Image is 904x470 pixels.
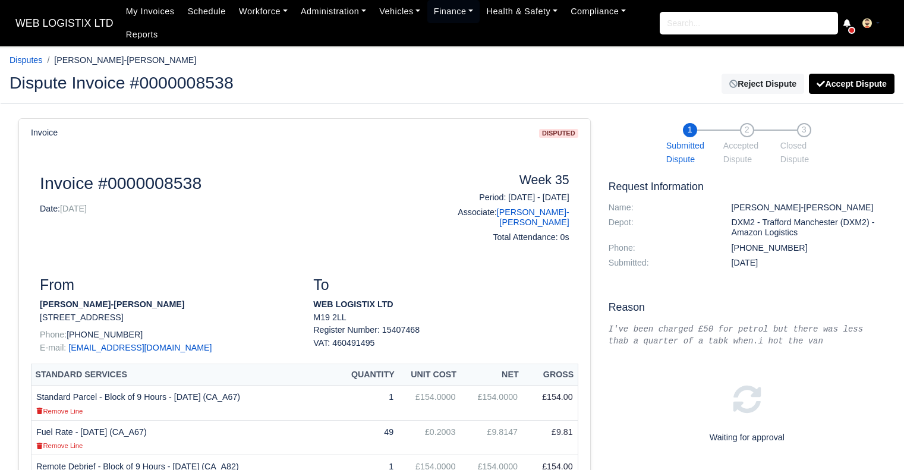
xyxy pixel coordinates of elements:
td: Fuel Rate - [DATE] (CA_A67) [32,420,339,455]
span: WEB LOGISTIX LTD [10,11,119,35]
a: WEB LOGISTIX LTD [10,12,119,35]
h5: Request Information [609,181,886,193]
td: £154.00 [522,386,578,420]
td: £9.81 [522,420,578,455]
th: Unit Cost [398,364,460,386]
button: Accept Dispute [809,74,894,94]
iframe: Chat Widget [845,413,904,470]
h2: Dispute Invoice #0000008538 [10,74,443,91]
li: [PERSON_NAME]-[PERSON_NAME] [42,53,196,67]
h3: From [40,276,295,294]
span: 1 [683,123,697,137]
th: Net [460,364,522,386]
dt: Name: [600,203,723,213]
td: 49 [339,420,399,455]
td: £154.0000 [460,386,522,420]
th: Gross [522,364,578,386]
input: Search... [660,12,838,34]
a: Reject Dispute [722,74,804,94]
span: Accepted Dispute [723,139,771,166]
dt: Submitted: [600,258,723,268]
span: Closed Dispute [780,139,828,166]
div: VAT: 460491495 [313,337,569,349]
td: Standard Parcel - Block of 9 Hours - [DATE] (CA_A67) [32,386,339,420]
span: 3 [797,123,811,137]
span: Phone: [40,330,67,339]
span: E-mail: [40,343,66,352]
a: Disputes [10,55,42,65]
th: Standard Services [32,364,339,386]
div: Register Number: 15407468 [304,324,578,349]
td: £0.2003 [398,420,460,455]
dd: DXM2 - Trafford Manchester (DXM2) - Amazon Logistics [722,217,894,238]
span: Submitted Dispute [666,139,714,166]
td: 1 [339,386,399,420]
h3: To [313,276,569,294]
dt: Depot: [600,217,723,238]
a: [PERSON_NAME]-[PERSON_NAME] [497,207,569,227]
p: [PHONE_NUMBER] [40,329,295,341]
strong: [PERSON_NAME]-[PERSON_NAME] [40,299,185,309]
dt: Phone: [600,243,723,253]
a: Reports [119,23,165,46]
dd: [PERSON_NAME]-[PERSON_NAME] [722,203,894,213]
small: Remove Line [36,442,83,449]
p: M19 2LL [313,311,569,324]
p: [STREET_ADDRESS] [40,311,295,324]
h4: Week 35 [450,173,569,188]
a: Remove Line [36,440,83,450]
small: Remove Line [36,408,83,415]
p: Waiting for approval [609,431,886,444]
h2: Invoice #0000008538 [40,173,432,193]
a: Remove Line [36,406,83,415]
td: £9.8147 [460,420,522,455]
h6: Invoice [31,128,58,138]
h6: Total Attendance: 0s [450,232,569,242]
span: [DATE] [60,204,87,213]
h6: Associate: [450,207,569,228]
strong: WEB LOGISTIX LTD [313,299,393,309]
span: 2 [740,123,754,137]
h5: Reason [609,301,886,314]
span: 19 hours ago [731,258,758,267]
span: disputed [539,129,578,138]
div: I've been charged £50 for petrol but there was less thab a quarter of a tabk when.i hot the van [609,323,886,347]
h6: Period: [DATE] - [DATE] [450,193,569,203]
td: £154.0000 [398,386,460,420]
dd: [PHONE_NUMBER] [722,243,894,253]
p: Date: [40,203,432,215]
a: [EMAIL_ADDRESS][DOMAIN_NAME] [68,343,212,352]
th: Quantity [339,364,399,386]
